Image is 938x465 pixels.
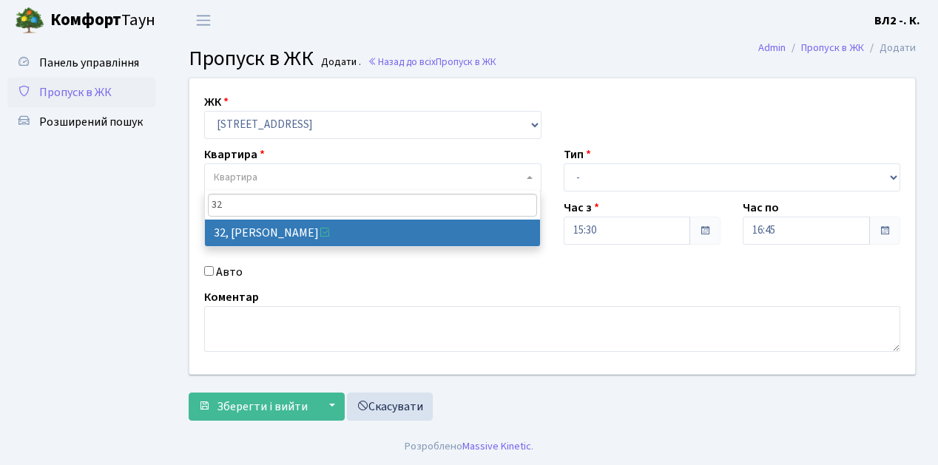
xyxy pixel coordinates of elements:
[189,393,317,421] button: Зберегти і вийти
[50,8,155,33] span: Таун
[564,199,599,217] label: Час з
[564,146,591,163] label: Тип
[39,84,112,101] span: Пропуск в ЖК
[462,438,531,454] a: Massive Kinetic
[205,220,541,246] li: 32, [PERSON_NAME]
[204,288,259,306] label: Коментар
[436,55,496,69] span: Пропуск в ЖК
[368,55,496,69] a: Назад до всіхПропуск в ЖК
[50,8,121,32] b: Комфорт
[204,146,265,163] label: Квартира
[214,170,257,185] span: Квартира
[7,48,155,78] a: Панель управління
[347,393,433,421] a: Скасувати
[7,78,155,107] a: Пропуск в ЖК
[39,114,143,130] span: Розширений пошук
[758,40,786,55] a: Admin
[216,263,243,281] label: Авто
[39,55,139,71] span: Панель управління
[736,33,938,64] nav: breadcrumb
[318,56,361,69] small: Додати .
[204,93,229,111] label: ЖК
[217,398,308,415] span: Зберегти і вийти
[874,13,920,29] b: ВЛ2 -. К.
[864,40,916,56] li: Додати
[7,107,155,137] a: Розширений пошук
[801,40,864,55] a: Пропуск в ЖК
[15,6,44,35] img: logo.png
[189,44,314,73] span: Пропуск в ЖК
[743,199,779,217] label: Час по
[405,438,533,455] div: Розроблено .
[874,12,920,30] a: ВЛ2 -. К.
[185,8,222,33] button: Переключити навігацію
